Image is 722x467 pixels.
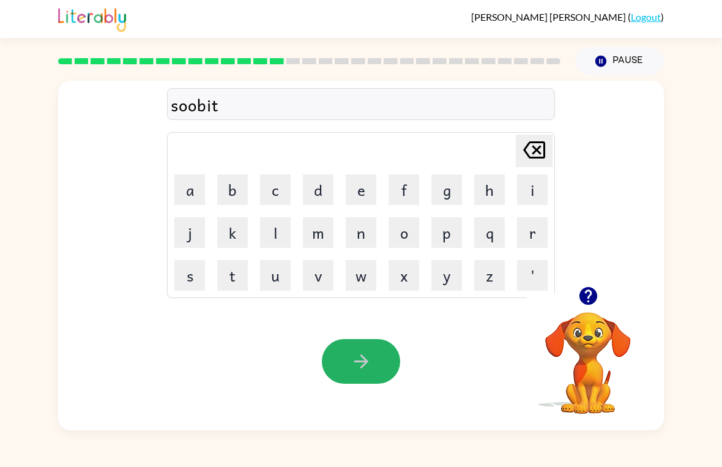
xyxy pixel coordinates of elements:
button: ' [517,260,548,291]
button: c [260,174,291,205]
button: f [389,174,419,205]
button: n [346,217,376,248]
button: p [431,217,462,248]
button: o [389,217,419,248]
button: j [174,217,205,248]
a: Logout [631,11,661,23]
button: v [303,260,333,291]
button: Pause [575,47,664,75]
button: w [346,260,376,291]
button: m [303,217,333,248]
button: g [431,174,462,205]
button: k [217,217,248,248]
button: q [474,217,505,248]
button: d [303,174,333,205]
button: l [260,217,291,248]
button: z [474,260,505,291]
button: t [217,260,248,291]
button: u [260,260,291,291]
div: soobit [171,92,551,118]
button: x [389,260,419,291]
button: s [174,260,205,291]
button: b [217,174,248,205]
button: i [517,174,548,205]
video: Your browser must support playing .mp4 files to use Literably. Please try using another browser. [527,293,649,416]
button: e [346,174,376,205]
button: h [474,174,505,205]
span: [PERSON_NAME] [PERSON_NAME] [471,11,628,23]
button: a [174,174,205,205]
button: y [431,260,462,291]
button: r [517,217,548,248]
div: ( ) [471,11,664,23]
img: Literably [58,5,126,32]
